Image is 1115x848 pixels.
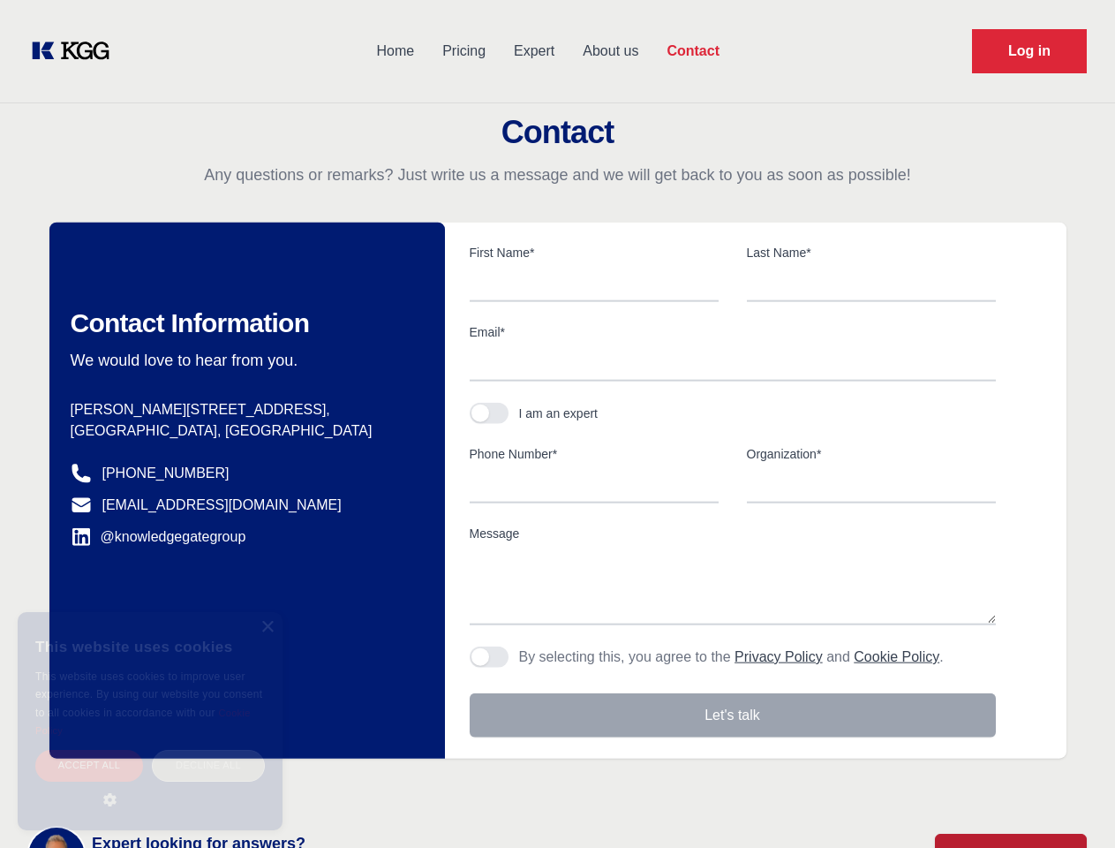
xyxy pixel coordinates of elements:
[1027,763,1115,848] iframe: Chat Widget
[470,244,719,261] label: First Name*
[854,649,939,664] a: Cookie Policy
[35,670,262,719] span: This website uses cookies to improve user experience. By using our website you consent to all coo...
[19,831,109,841] div: Cookie settings
[972,29,1087,73] a: Request Demo
[428,28,500,74] a: Pricing
[470,323,996,341] label: Email*
[652,28,734,74] a: Contact
[519,647,944,668] p: By selecting this, you agree to the and .
[71,307,417,339] h2: Contact Information
[35,750,143,781] div: Accept all
[260,621,274,634] div: Close
[569,28,652,74] a: About us
[470,445,719,463] label: Phone Number*
[747,445,996,463] label: Organization*
[470,693,996,738] button: Let's talk
[102,463,230,484] a: [PHONE_NUMBER]
[152,750,265,781] div: Decline all
[102,495,342,516] a: [EMAIL_ADDRESS][DOMAIN_NAME]
[470,525,996,542] label: Message
[71,399,417,420] p: [PERSON_NAME][STREET_ADDRESS],
[71,526,246,548] a: @knowledgegategroup
[35,708,251,736] a: Cookie Policy
[35,625,265,668] div: This website uses cookies
[71,350,417,371] p: We would love to hear from you.
[71,420,417,442] p: [GEOGRAPHIC_DATA], [GEOGRAPHIC_DATA]
[21,115,1094,150] h2: Contact
[362,28,428,74] a: Home
[21,164,1094,185] p: Any questions or remarks? Just write us a message and we will get back to you as soon as possible!
[747,244,996,261] label: Last Name*
[519,405,599,422] div: I am an expert
[28,37,124,65] a: KOL Knowledge Platform: Talk to Key External Experts (KEE)
[735,649,823,664] a: Privacy Policy
[500,28,569,74] a: Expert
